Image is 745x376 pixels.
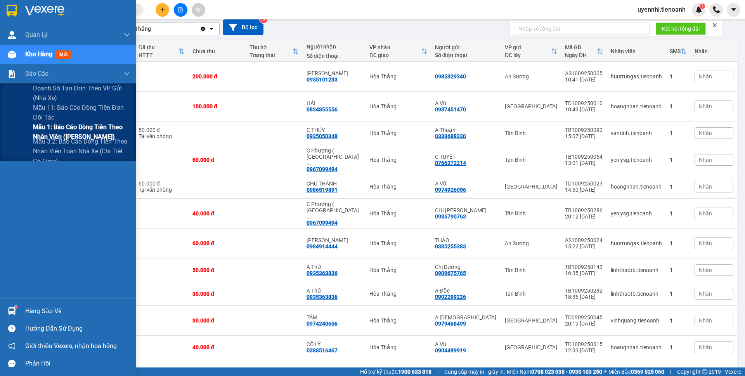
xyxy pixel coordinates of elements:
span: message [8,360,16,367]
span: close [712,23,717,28]
div: C TUYẾT [435,154,497,160]
img: logo-vxr [7,5,17,17]
div: 0937451470 [435,106,466,113]
span: Nhãn [699,317,712,324]
div: Người gửi [435,44,497,50]
div: hoangnhan.tienoanh [611,103,662,109]
span: Miền Bắc [608,367,664,376]
img: warehouse-icon [8,50,16,59]
span: Nhãn [699,103,712,109]
div: Đã thu [139,44,178,50]
span: 09:46:33 [DATE] [50,36,95,43]
div: 0967099494 [307,220,338,226]
div: [GEOGRAPHIC_DATA] [505,344,557,350]
div: 10:49 [DATE] [565,106,603,113]
div: Hòa Thắng [369,344,427,350]
div: 0935790763 [435,213,466,220]
button: caret-down [727,3,740,17]
div: 200.000 đ [192,73,242,80]
img: warehouse-icon [8,307,16,315]
div: VP nhận [369,44,421,50]
div: A Thuận [435,127,497,133]
div: Hướng dẫn sử dụng [25,323,130,334]
div: TB1009250232 [565,288,603,294]
div: TB1009250143 [565,264,603,270]
div: 0333688330 [435,133,466,139]
span: Nhãn [699,184,712,190]
div: 18:35 [DATE] [565,294,603,300]
div: ĐC lấy [505,52,551,58]
div: TD1009250023 [565,180,603,187]
div: Tân Bình [505,130,557,136]
div: 1 [670,184,687,190]
span: Gửi: [43,4,93,12]
th: Toggle SortBy [561,41,607,62]
svg: Clear value [200,26,206,32]
span: Nhãn [699,130,712,136]
div: TB1009250064 [565,154,603,160]
div: 0902299226 [435,294,466,300]
div: TD1009250015 [565,341,603,347]
div: Tân Bình [505,157,557,163]
div: 1 [670,317,687,324]
div: 1 [670,267,687,273]
div: 100.000 đ [192,103,242,109]
span: | [670,367,671,376]
div: A Thứ [307,288,362,294]
div: 0388516467 [307,347,338,353]
div: Thu hộ [249,44,293,50]
span: plus [160,7,165,12]
div: Hòa Thắng [369,240,427,246]
div: C CHUNG [307,70,362,76]
div: HTTT [139,52,178,58]
strong: 0708 023 035 - 0935 103 250 [531,369,602,375]
th: Toggle SortBy [366,41,431,62]
div: linhthaotb.tienoanh [611,267,662,273]
div: THẢO [435,237,497,243]
div: A Đắc [435,288,497,294]
div: hoangnhan.tienoanh [611,184,662,190]
div: [GEOGRAPHIC_DATA] [505,317,557,324]
span: PHƯỢNG - 0838327858 [43,14,112,21]
div: 14:50 [DATE] [565,187,603,193]
div: 0904499919 [435,347,466,353]
div: 1 [670,103,687,109]
div: 0935101233 [307,76,338,83]
div: yenlysg.tienoanh [611,210,662,217]
div: linhthaotb.tienoanh [611,291,662,297]
span: down [124,32,130,38]
div: 0974240656 [307,321,338,327]
div: C Phượng ( Nhật Tài ) [307,201,362,220]
div: 1 [670,130,687,136]
div: C Phượng ( Nhật Tài ) [307,147,362,166]
span: ... [307,213,311,220]
button: file-add [174,3,187,17]
div: 0935363836 [307,270,338,276]
div: Tại văn phòng [139,133,185,139]
span: file-add [178,7,183,12]
span: Doanh số tạo đơn theo VP gửi (nhà xe) [33,83,130,103]
span: caret-down [730,6,737,13]
span: Nhãn [699,344,712,350]
div: 0974926056 [435,187,466,193]
div: 60.000 đ [139,180,185,187]
div: Chị Dương [435,264,497,270]
span: Miền Nam [507,367,602,376]
div: yenlysg.tienoanh [611,157,662,163]
th: Toggle SortBy [666,41,691,62]
div: A Vũ [435,180,497,187]
div: 20:12 [DATE] [565,213,603,220]
div: A Thứ [307,264,362,270]
span: Kho hàng [25,50,52,58]
div: 15:07 [DATE] [565,133,603,139]
div: Tân Bình [505,210,557,217]
input: Nhập số tổng đài [514,23,650,35]
span: 1 [701,3,703,9]
div: Hòa Thắng [369,291,427,297]
span: Mẫu 1: Báo cáo dòng tiền theo nhân viên ([PERSON_NAME]) [33,122,130,142]
div: 0935363836 [307,294,338,300]
th: Toggle SortBy [501,41,561,62]
span: ... [307,160,311,166]
div: Tân Bình [505,267,557,273]
div: 40.000 đ [192,210,242,217]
